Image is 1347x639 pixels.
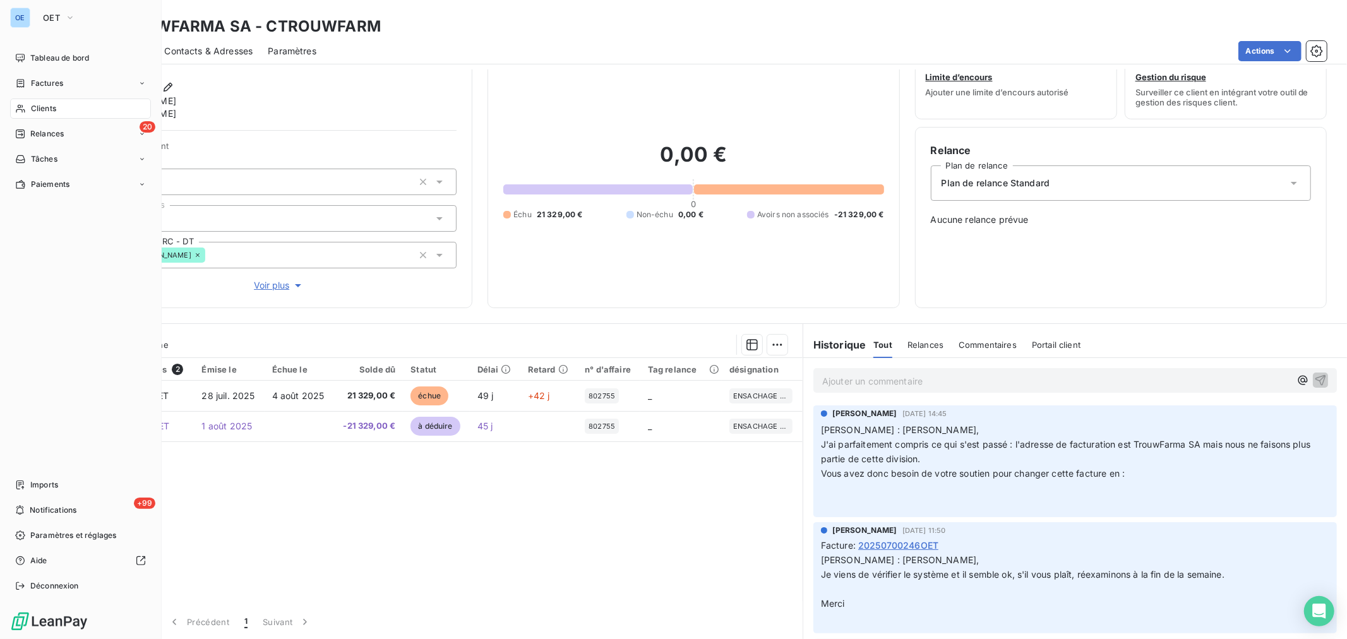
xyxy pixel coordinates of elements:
[678,209,703,220] span: 0,00 €
[803,337,866,352] h6: Historique
[589,392,615,400] span: 802755
[931,213,1311,226] span: Aucune relance prévue
[648,421,652,431] span: _
[410,417,460,436] span: à déduire
[31,78,63,89] span: Factures
[589,422,615,430] span: 802755
[30,52,89,64] span: Tableau de bord
[902,527,946,534] span: [DATE] 11:50
[1032,340,1081,350] span: Portail client
[341,420,395,433] span: -21 329,00 €
[410,364,462,374] div: Statut
[821,554,979,565] span: [PERSON_NAME] : [PERSON_NAME],
[160,609,237,635] button: Précédent
[43,13,60,23] span: OET
[821,569,1224,580] span: Je viens de vérifier le système et il semble ok, s'il vous plaît, réexaminons à la fin de la sema...
[1135,87,1316,107] span: Surveiller ce client en intégrant votre outil de gestion des risques client.
[102,141,457,158] span: Propriétés Client
[733,392,789,400] span: ENSACHAGE BIG BAG
[255,609,319,635] button: Suivant
[31,153,57,165] span: Tâches
[102,278,457,292] button: Voir plus
[1125,39,1327,119] button: Gestion du risqueSurveiller ce client en intégrant votre outil de gestion des risques client.
[513,209,532,220] span: Échu
[30,505,76,516] span: Notifications
[172,364,183,375] span: 2
[648,390,652,401] span: _
[202,390,255,401] span: 28 juil. 2025
[648,364,714,374] div: Tag relance
[164,45,253,57] span: Contacts & Adresses
[268,45,316,57] span: Paramètres
[821,539,856,552] span: Facture :
[528,364,570,374] div: Retard
[111,15,381,38] h3: TROUWFARMA SA - CTROUWFARM
[637,209,673,220] span: Non-échu
[942,177,1050,189] span: Plan de relance Standard
[902,410,947,417] span: [DATE] 14:45
[1304,596,1334,626] div: Open Intercom Messenger
[926,72,993,82] span: Limite d’encours
[1135,72,1206,82] span: Gestion du risque
[821,424,979,435] span: [PERSON_NAME] : [PERSON_NAME],
[30,479,58,491] span: Imports
[30,580,79,592] span: Déconnexion
[503,142,883,180] h2: 0,00 €
[254,279,304,292] span: Voir plus
[821,439,1313,464] span: J'ai parfaitement compris ce qui s'est passé : l'adresse de facturation est TrouwFarma SA mais no...
[140,121,155,133] span: 20
[926,87,1069,97] span: Ajouter une limite d’encours autorisé
[341,364,395,374] div: Solde dû
[202,421,253,431] span: 1 août 2025
[834,209,884,220] span: -21 329,00 €
[477,421,493,431] span: 45 j
[1238,41,1302,61] button: Actions
[31,179,69,190] span: Paiements
[858,539,938,552] span: 20250700246OET
[10,551,151,571] a: Aide
[821,468,1125,479] span: Vous avez donc besoin de votre soutien pour changer cette facture en :
[244,616,248,628] span: 1
[205,249,215,261] input: Ajouter une valeur
[272,364,326,374] div: Échue le
[30,555,47,566] span: Aide
[134,498,155,509] span: +99
[237,609,255,635] button: 1
[10,8,30,28] div: OE
[537,209,583,220] span: 21 329,00 €
[959,340,1017,350] span: Commentaires
[585,364,633,374] div: n° d'affaire
[10,611,88,631] img: Logo LeanPay
[528,390,550,401] span: +42 j
[832,525,897,536] span: [PERSON_NAME]
[821,598,845,609] span: Merci
[410,386,448,405] span: échue
[757,209,829,220] span: Avoirs non associés
[733,422,789,430] span: ENSACHAGE BIG BAG
[272,390,325,401] span: 4 août 2025
[31,103,56,114] span: Clients
[729,364,795,374] div: désignation
[341,390,395,402] span: 21 329,00 €
[832,408,897,419] span: [PERSON_NAME]
[477,390,494,401] span: 49 j
[873,340,892,350] span: Tout
[30,530,116,541] span: Paramètres et réglages
[907,340,943,350] span: Relances
[477,364,513,374] div: Délai
[30,128,64,140] span: Relances
[202,364,257,374] div: Émise le
[931,143,1311,158] h6: Relance
[915,39,1117,119] button: Limite d’encoursAjouter une limite d’encours autorisé
[691,199,696,209] span: 0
